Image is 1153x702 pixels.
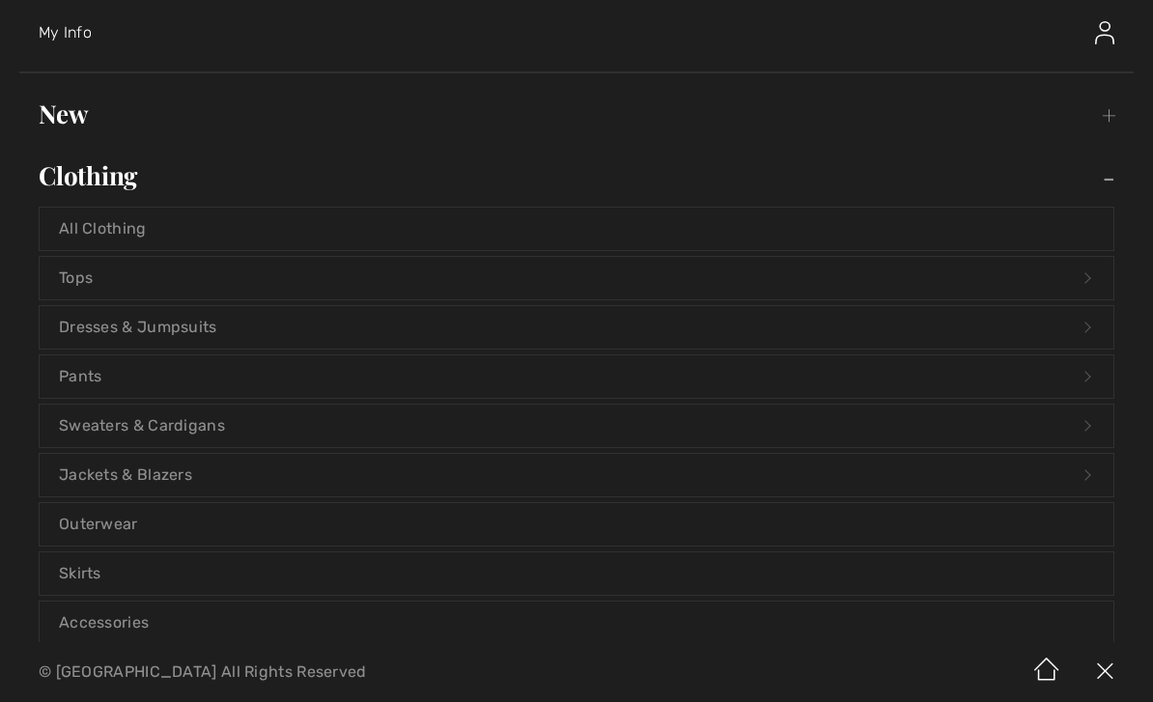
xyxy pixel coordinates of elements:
a: Pants [40,355,1113,398]
span: My Info [39,23,92,42]
img: X [1076,642,1134,702]
a: Tops [40,257,1113,299]
img: Home [1018,642,1076,702]
a: New [19,93,1134,135]
a: Jackets & Blazers [40,454,1113,496]
a: Outerwear [40,503,1113,546]
a: Dresses & Jumpsuits [40,306,1113,349]
a: Sweaters & Cardigans [40,405,1113,447]
a: All Clothing [40,208,1113,250]
a: Accessories [40,602,1113,644]
a: Clothing [19,154,1134,197]
img: My Info [1095,21,1114,44]
span: Chat [45,14,85,31]
a: Skirts [40,552,1113,595]
p: © [GEOGRAPHIC_DATA] All Rights Reserved [39,665,678,679]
